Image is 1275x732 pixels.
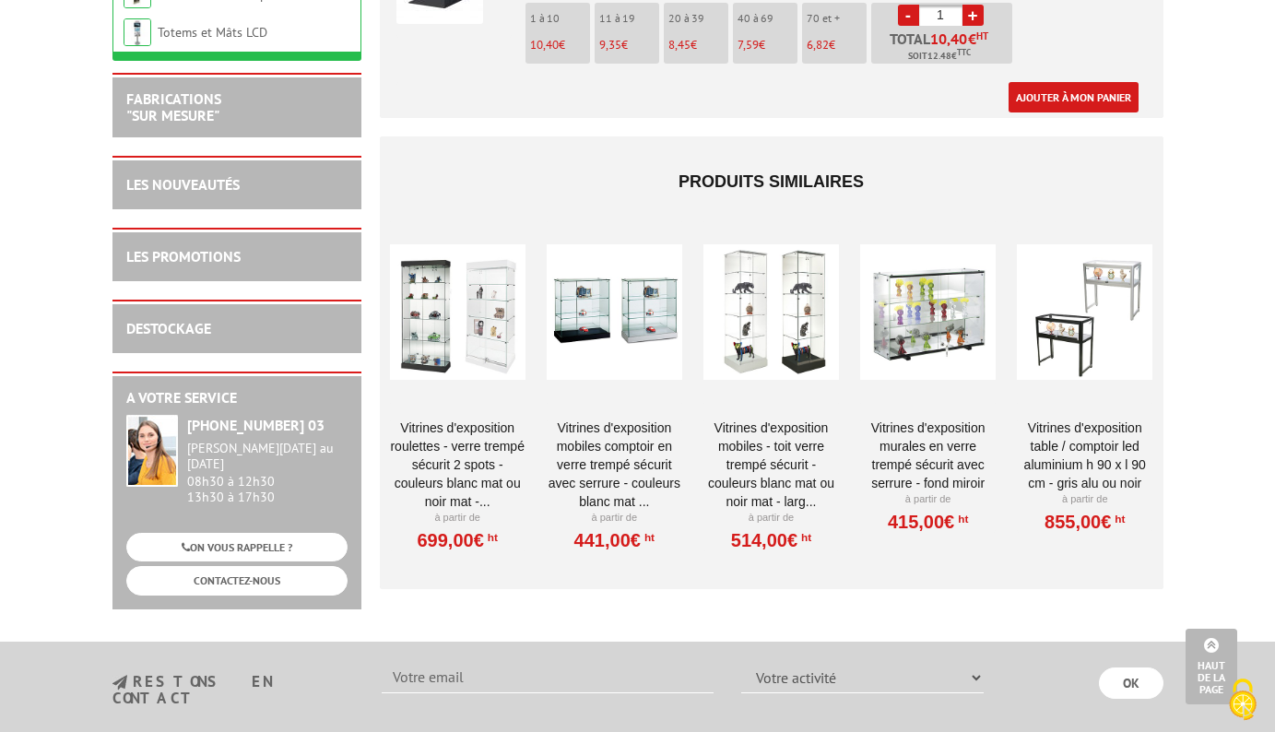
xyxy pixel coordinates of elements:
[126,566,348,595] a: CONTACTEZ-NOUS
[957,47,971,57] sup: TTC
[668,12,728,25] p: 20 à 39
[703,419,839,511] a: Vitrines d'exposition mobiles - toit verre trempé sécurit - couleurs blanc mat ou noir mat - larg...
[888,516,968,527] a: 415,00€HT
[738,12,797,25] p: 40 à 69
[126,415,178,487] img: widget-service.jpg
[1111,513,1125,525] sup: HT
[641,531,655,544] sup: HT
[530,12,590,25] p: 1 à 10
[954,513,968,525] sup: HT
[668,37,691,53] span: 8,45
[530,39,590,52] p: €
[417,535,497,546] a: 699,00€HT
[1045,516,1125,527] a: 855,00€HT
[930,31,988,46] span: €
[382,662,714,693] input: Votre email
[187,441,348,472] div: [PERSON_NAME][DATE] au [DATE]
[738,37,759,53] span: 7,59
[1099,667,1163,699] input: OK
[679,172,864,191] span: Produits similaires
[1220,677,1266,723] img: Cookies (fenêtre modale)
[126,533,348,561] a: ON VOUS RAPPELLE ?
[807,39,867,52] p: €
[703,511,839,525] p: À partir de
[807,12,867,25] p: 70 et +
[187,441,348,504] div: 08h30 à 12h30 13h30 à 17h30
[599,12,659,25] p: 11 à 19
[738,39,797,52] p: €
[112,674,355,706] h3: restons en contact
[126,319,211,337] a: DESTOCKAGE
[530,37,559,53] span: 10,40
[1017,492,1152,507] p: À partir de
[1186,629,1237,704] a: Haut de la page
[158,24,267,41] a: Totems et Mâts LCD
[860,492,996,507] p: À partir de
[976,30,988,42] sup: HT
[390,511,525,525] p: À partir de
[1009,82,1139,112] a: Ajouter à mon panier
[599,37,621,53] span: 9,35
[126,175,240,194] a: LES NOUVEAUTÉS
[124,18,151,46] img: Totems et Mâts LCD
[574,535,655,546] a: 441,00€HT
[860,419,996,492] a: Vitrines d'exposition murales en verre trempé sécurit avec serrure - fond miroir
[547,419,682,511] a: Vitrines d'exposition mobiles comptoir en verre trempé sécurit avec serrure - couleurs blanc mat ...
[187,416,325,434] strong: [PHONE_NUMBER] 03
[898,5,919,26] a: -
[797,531,811,544] sup: HT
[908,49,971,64] span: Soit €
[126,247,241,266] a: LES PROMOTIONS
[927,49,951,64] span: 12.48
[599,39,659,52] p: €
[876,31,1012,64] p: Total
[484,531,498,544] sup: HT
[668,39,728,52] p: €
[1210,669,1275,732] button: Cookies (fenêtre modale)
[731,535,811,546] a: 514,00€HT
[962,5,984,26] a: +
[112,675,127,691] img: newsletter.jpg
[390,419,525,511] a: Vitrines d'exposition roulettes - verre trempé sécurit 2 spots - couleurs blanc mat ou noir mat -...
[930,31,968,46] span: 10,40
[807,37,829,53] span: 6,82
[547,511,682,525] p: À partir de
[1017,419,1152,492] a: Vitrines d'exposition table / comptoir LED Aluminium H 90 x L 90 cm - Gris Alu ou Noir
[126,89,221,124] a: FABRICATIONS"Sur Mesure"
[126,390,348,407] h2: A votre service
